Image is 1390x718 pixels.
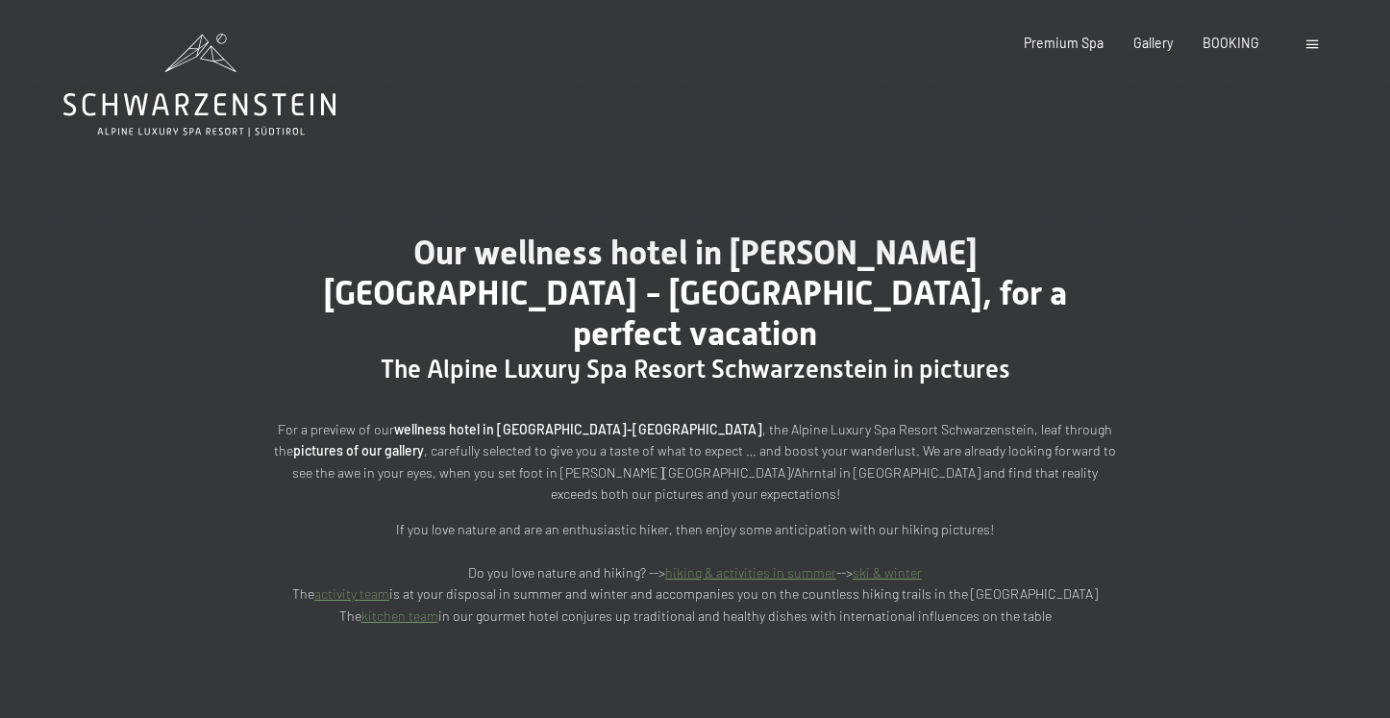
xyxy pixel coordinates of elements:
strong: wellness hotel in [GEOGRAPHIC_DATA]-[GEOGRAPHIC_DATA] [394,421,762,437]
a: Premium Spa [1024,35,1104,51]
span: Our wellness hotel in [PERSON_NAME][GEOGRAPHIC_DATA] - [GEOGRAPHIC_DATA], for a perfect vacation [324,233,1067,353]
a: Gallery [1133,35,1173,51]
a: activity team [314,585,389,602]
a: hiking & activities in summer [665,564,836,581]
strong: pictures of our gallery [293,442,424,458]
p: For a preview of our , the Alpine Luxury Spa Resort Schwarzenstein, leaf through the , carefully ... [272,419,1118,506]
p: If you love nature and are an enthusiastic hiker, then enjoy some anticipation with our hiking pi... [272,519,1118,628]
a: BOOKING [1203,35,1259,51]
a: ski & winter [853,564,922,581]
span: The Alpine Luxury Spa Resort Schwarzenstein in pictures [381,355,1010,384]
a: kitchen team [361,607,438,624]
